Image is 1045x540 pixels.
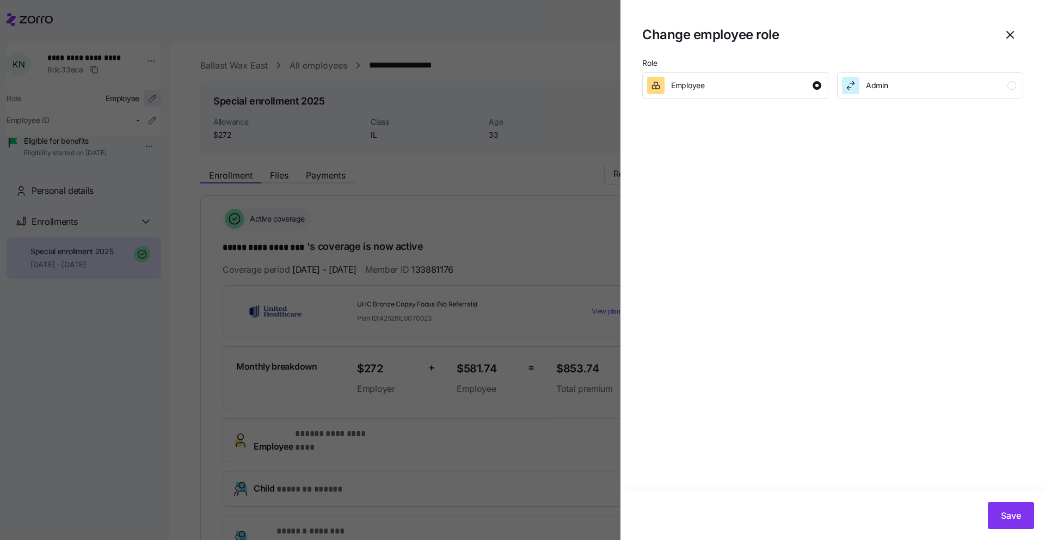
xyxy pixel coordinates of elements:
p: Role [642,59,1023,72]
h1: Change employee role [642,26,988,43]
span: Admin [866,80,888,91]
span: Save [1001,509,1021,522]
button: Save [988,502,1034,529]
span: Employee [671,80,705,91]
